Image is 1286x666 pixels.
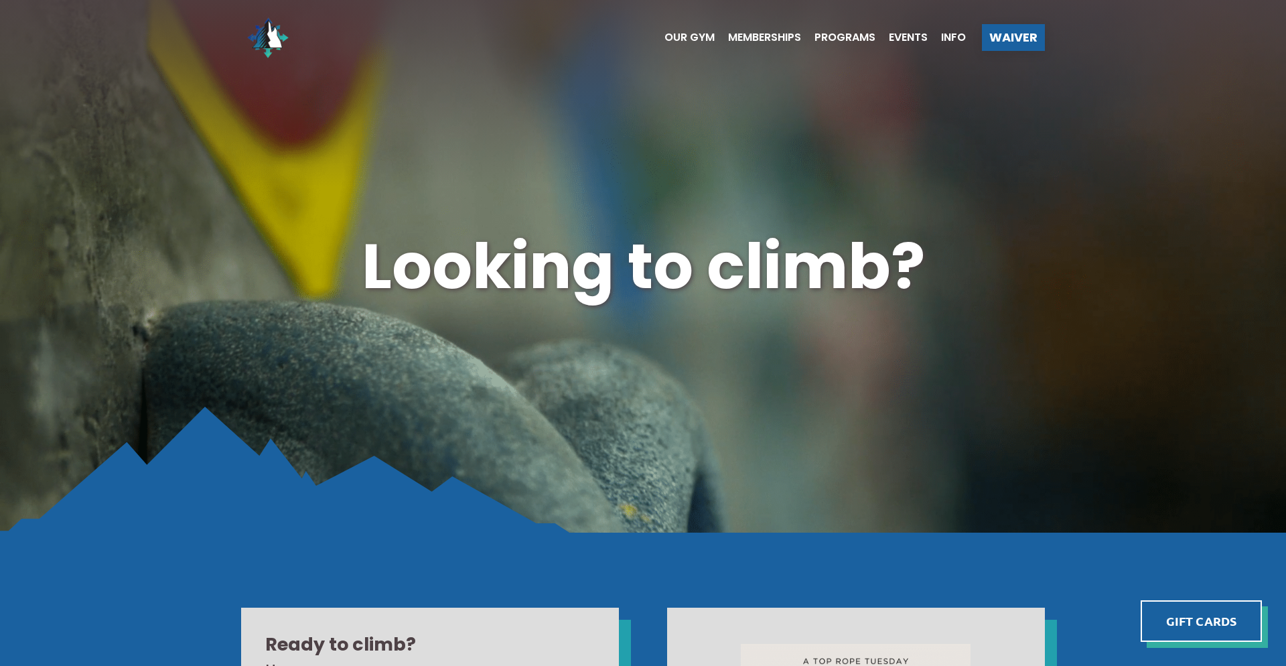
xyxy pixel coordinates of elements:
span: Memberships [728,32,801,43]
h2: Ready to climb? [265,632,595,657]
span: Events [889,32,928,43]
span: Waiver [989,31,1038,44]
a: Waiver [982,24,1045,51]
a: Our Gym [651,32,715,43]
a: Memberships [715,32,801,43]
a: Info [928,32,966,43]
img: North Wall Logo [241,11,295,64]
a: Programs [801,32,875,43]
span: Programs [814,32,875,43]
h1: Looking to climb? [241,222,1045,310]
a: Events [875,32,928,43]
span: Info [941,32,966,43]
span: Our Gym [664,32,715,43]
